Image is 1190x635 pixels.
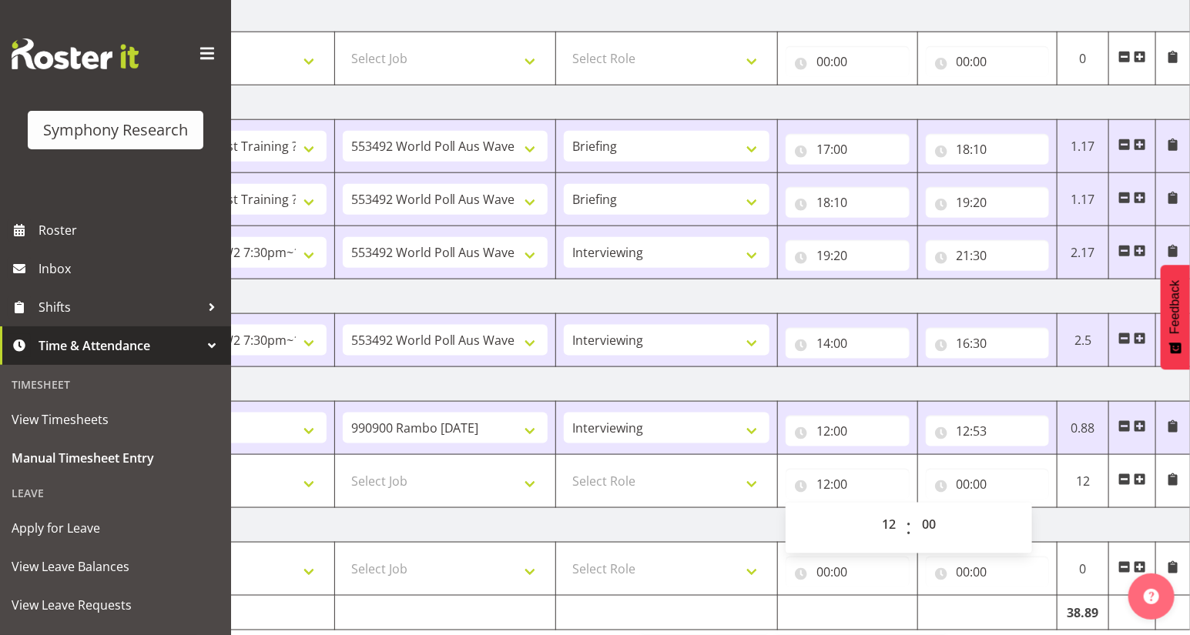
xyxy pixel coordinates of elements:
input: Click to select... [926,240,1050,271]
img: Rosterit website logo [12,38,139,69]
input: Click to select... [786,134,910,165]
td: 2.5 [1058,314,1109,367]
td: 1.17 [1058,120,1109,173]
input: Click to select... [786,240,910,271]
input: Click to select... [926,556,1050,587]
input: Click to select... [926,134,1050,165]
a: View Leave Balances [4,547,227,586]
td: 12 [1058,455,1109,508]
a: Manual Timesheet Entry [4,439,227,477]
td: 0 [1058,543,1109,596]
span: View Leave Balances [12,555,220,578]
input: Click to select... [786,556,910,587]
input: Click to select... [786,187,910,218]
input: Click to select... [926,416,1050,446]
td: 0 [1058,32,1109,85]
span: Time & Attendance [39,334,200,357]
span: Feedback [1168,280,1182,334]
input: Click to select... [786,328,910,359]
span: : [907,509,912,547]
input: Click to select... [926,46,1050,77]
td: 0.88 [1058,402,1109,455]
input: Click to select... [786,469,910,500]
img: help-xxl-2.png [1144,589,1159,604]
div: Leave [4,477,227,509]
a: View Leave Requests [4,586,227,624]
button: Feedback - Show survey [1161,265,1190,369]
span: Roster [39,219,223,242]
input: Click to select... [786,46,910,77]
input: Click to select... [926,187,1050,218]
span: View Leave Requests [12,593,220,617]
td: 1.17 [1058,173,1109,226]
input: Click to select... [926,469,1050,500]
span: Shifts [39,296,200,319]
span: View Timesheets [12,408,220,431]
input: Click to select... [926,328,1050,359]
a: View Timesheets [4,400,227,439]
span: Apply for Leave [12,516,220,540]
span: Inbox [39,257,223,280]
td: 38.89 [1058,596,1109,630]
div: Timesheet [4,369,227,400]
td: 2.17 [1058,226,1109,279]
div: Symphony Research [43,119,188,142]
input: Click to select... [786,416,910,446]
span: Manual Timesheet Entry [12,446,220,470]
a: Apply for Leave [4,509,227,547]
